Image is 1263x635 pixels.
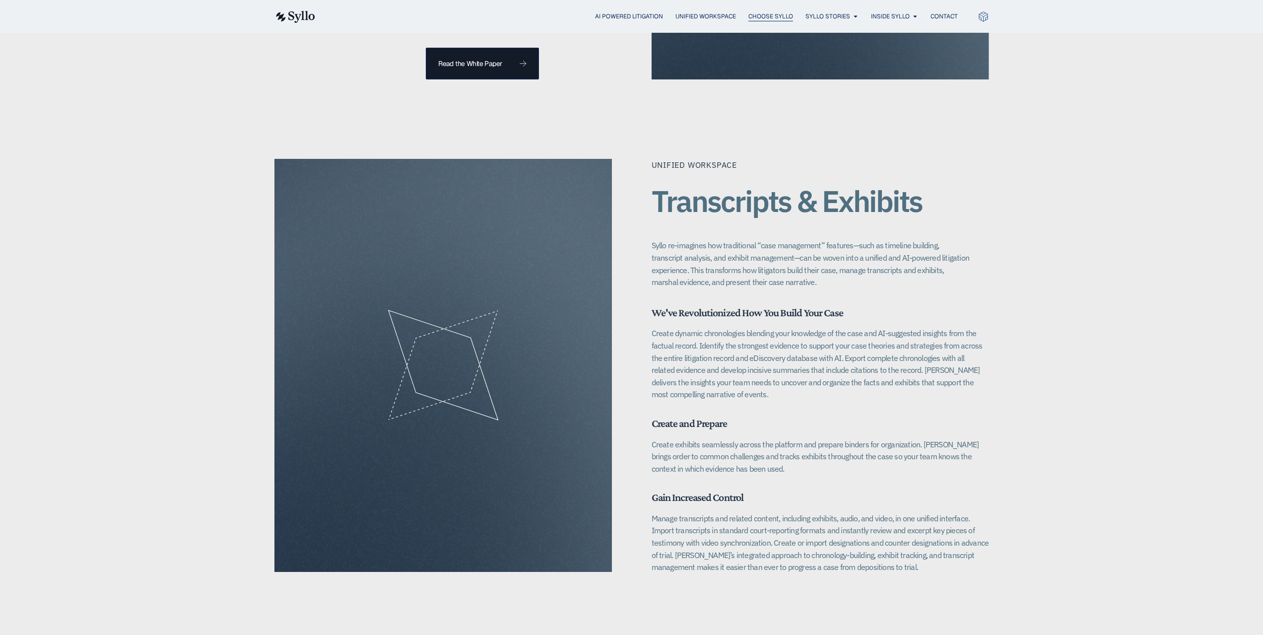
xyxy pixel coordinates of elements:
a: Syllo Stories [805,12,850,21]
p: Manage transcripts and related content, including exhibits, audio, and video, in one unified inte... [652,512,989,573]
nav: Menu [335,12,958,21]
span: Read the White Paper [438,60,502,67]
p: Unified Workspace [652,159,989,171]
p: Create dynamic chronologies blending your knowledge of the case and AI-suggested insights from th... [652,327,989,401]
a: AI Powered Litigation [595,12,663,21]
span: Gain Increased Control [652,491,744,503]
a: Read the White Paper [426,48,539,79]
p: Syllo re-imagines how traditional “case management” features—such as timeline building, transcrip... [652,239,971,288]
span: We've Revolutionized How You Build Your Case [652,306,843,319]
span: Create and Prepare [652,417,727,429]
h2: Transcripts & Exhibits [652,185,989,217]
a: Choose Syllo [748,12,793,21]
a: Inside Syllo [871,12,910,21]
img: syllo [274,11,315,23]
div: Menu Toggle [335,12,958,21]
p: Create exhibits seamlessly across the platform and prepare binders for organization. [PERSON_NAME... [652,438,989,475]
a: Unified Workspace [675,12,736,21]
a: Contact [931,12,958,21]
